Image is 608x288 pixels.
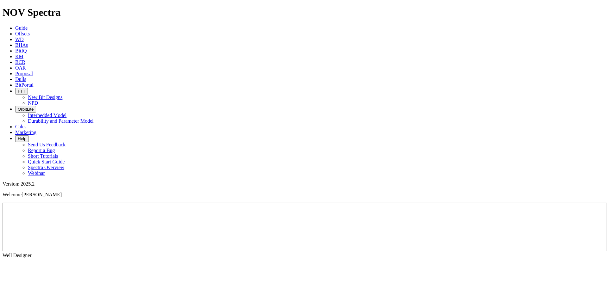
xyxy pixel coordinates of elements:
[15,106,36,113] button: OrbitLite
[28,100,38,106] a: NPD
[15,71,33,76] a: Proposal
[28,153,58,159] a: Short Tutorials
[15,42,28,48] a: BHAs
[18,107,34,112] span: OrbitLite
[3,192,605,198] p: Welcome
[3,253,605,258] div: Well Designer
[3,7,605,18] h1: NOV Spectra
[15,65,26,70] a: OAR
[15,54,23,59] a: KM
[28,148,55,153] a: Report a Bug
[15,77,26,82] a: Dulls
[18,136,26,141] span: Help
[15,124,27,129] a: Calcs
[18,89,25,94] span: FTT
[15,48,27,53] a: BitIQ
[15,31,30,36] a: Offsets
[15,135,29,142] button: Help
[28,142,66,147] a: Send Us Feedback
[28,113,66,118] a: Interbedded Model
[15,25,28,31] a: Guide
[15,59,25,65] a: BCR
[22,192,62,197] span: [PERSON_NAME]
[28,165,64,170] a: Spectra Overview
[28,159,65,164] a: Quick Start Guide
[3,181,605,187] div: Version: 2025.2
[15,37,24,42] a: WD
[28,170,45,176] a: Webinar
[28,118,94,124] a: Durability and Parameter Model
[15,88,28,95] button: FTT
[28,95,62,100] a: New Bit Designs
[15,82,34,88] a: BitPortal
[15,130,36,135] a: Marketing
